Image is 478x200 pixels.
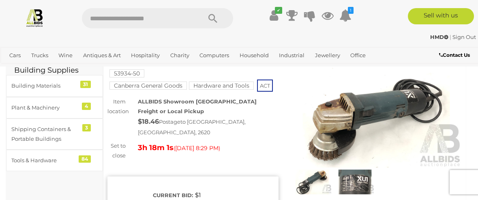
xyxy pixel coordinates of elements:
[109,82,187,89] a: Canberra General Goods
[348,7,354,14] i: 1
[189,82,254,89] a: Hardware and Tools
[6,62,29,75] a: Sports
[174,145,220,151] span: ( )
[11,103,78,112] div: Plant & Machinery
[167,49,193,62] a: Charity
[55,49,76,62] a: Wine
[439,51,472,60] a: Contact Us
[11,125,78,144] div: Shipping Containers & Portable Buildings
[175,144,219,152] span: [DATE] 8:29 PM
[138,98,257,105] strong: ALLBIDS Showroom [GEOGRAPHIC_DATA]
[33,62,97,75] a: [GEOGRAPHIC_DATA]
[109,69,144,77] mark: 53934-50
[101,97,132,116] div: Item location
[439,52,470,58] b: Contact Us
[6,75,103,97] a: Building Materials 31
[450,34,451,40] span: |
[6,97,103,118] a: Plant & Machinery 4
[138,118,246,135] span: to [GEOGRAPHIC_DATA], [GEOGRAPHIC_DATA], 2620
[138,116,279,137] div: Postage
[6,118,103,150] a: Shipping Containers & Portable Buildings 3
[11,81,78,90] div: Building Materials
[312,49,343,62] a: Jewellery
[138,118,159,125] strong: $18.46
[276,49,308,62] a: Industrial
[28,49,51,62] a: Trucks
[80,49,124,62] a: Antiques & Art
[408,8,474,24] a: Sell with us
[275,7,282,14] i: ✔
[339,8,352,23] a: 1
[6,150,103,171] a: Tools & Hardware 84
[14,58,95,75] h2: Industrial, Tools & Building Supplies
[347,49,369,62] a: Office
[6,49,24,62] a: Cars
[236,49,272,62] a: Household
[293,170,332,195] img: XU1 Electric 100mm Angle Grinder
[268,8,280,23] a: ✔
[189,82,254,90] mark: Hardware and Tools
[109,70,144,77] a: 53934-50
[196,49,232,62] a: Computers
[430,34,450,40] a: HMD
[193,8,233,28] button: Search
[82,103,91,110] div: 4
[109,82,187,90] mark: Canberra General Goods
[133,191,193,200] div: Current bid:
[11,156,78,165] div: Tools & Hardware
[138,108,204,114] strong: Freight or Local Pickup
[101,141,132,160] div: Set to close
[25,8,44,27] img: Allbids.com.au
[452,34,476,40] a: Sign Out
[257,80,273,92] span: ACT
[430,34,448,40] strong: HMD
[128,49,163,62] a: Hospitality
[291,57,462,168] img: XU1 Electric 100mm Angle Grinder
[195,191,201,199] span: $1
[138,143,174,152] strong: 3h 18m 1s
[82,124,91,131] div: 3
[336,170,375,195] img: XU1 Electric 100mm Angle Grinder
[80,81,91,88] div: 31
[79,155,91,163] div: 84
